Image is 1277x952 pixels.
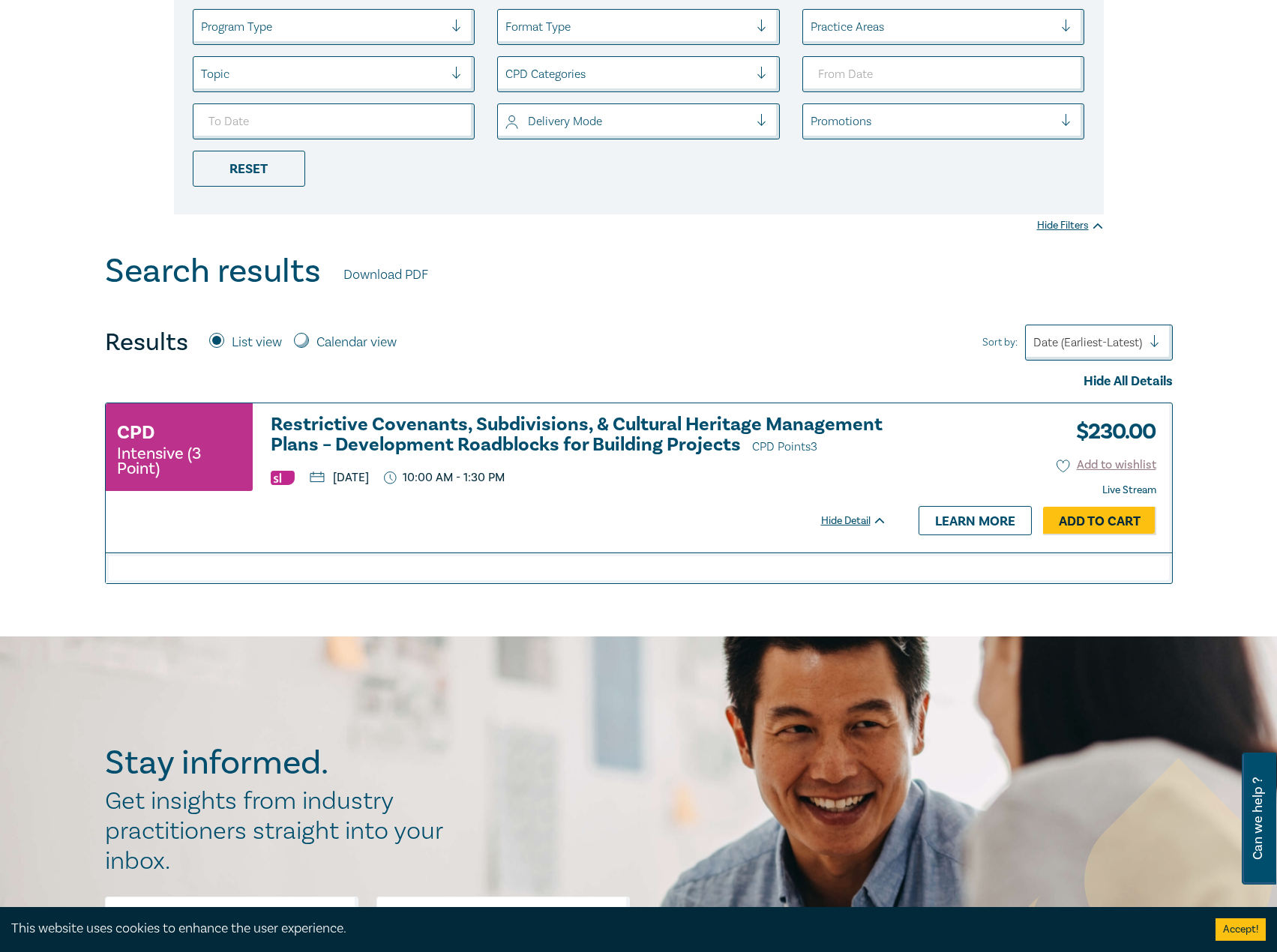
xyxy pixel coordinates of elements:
[117,419,154,446] h3: CPD
[821,513,904,528] div: Hide Detail
[271,471,295,485] img: Substantive Law
[1065,415,1156,449] h3: $ 230.00
[1033,334,1036,351] input: Sort by
[201,19,204,35] input: select
[752,439,817,454] span: CPD Points 3
[1216,918,1266,941] button: Accept cookies
[384,471,505,485] p: 10:00 AM - 1:30 PM
[310,472,369,483] p: [DATE]
[1037,218,1104,233] div: Hide Filters
[193,151,305,187] div: Reset
[105,786,459,876] h2: Get insights from industry practitioners straight into your inbox.
[1043,507,1156,535] a: Add to Cart
[1251,762,1265,876] span: Can we help ?
[919,506,1032,534] a: Learn more
[201,66,204,82] input: select
[802,56,1085,92] input: From Date
[271,415,887,457] a: Restrictive Covenants, Subdivisions, & Cultural Heritage Management Plans – Development Roadblock...
[316,333,397,352] label: Calendar view
[193,103,475,139] input: To Date
[105,744,459,783] h2: Stay informed.
[11,919,1193,939] div: This website uses cookies to enhance the user experience.
[1102,483,1156,497] strong: Live Stream
[505,19,508,35] input: select
[505,113,508,130] input: select
[117,446,241,476] small: Intensive (3 Point)
[1057,457,1156,474] button: Add to wishlist
[811,19,814,35] input: select
[505,66,508,82] input: select
[232,333,282,352] label: List view
[343,265,428,285] a: Download PDF
[376,897,630,933] input: Last Name*
[811,113,814,130] input: select
[105,252,321,291] h1: Search results
[105,328,188,358] h4: Results
[105,897,358,933] input: First Name*
[982,334,1018,351] span: Sort by:
[105,372,1173,391] div: Hide All Details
